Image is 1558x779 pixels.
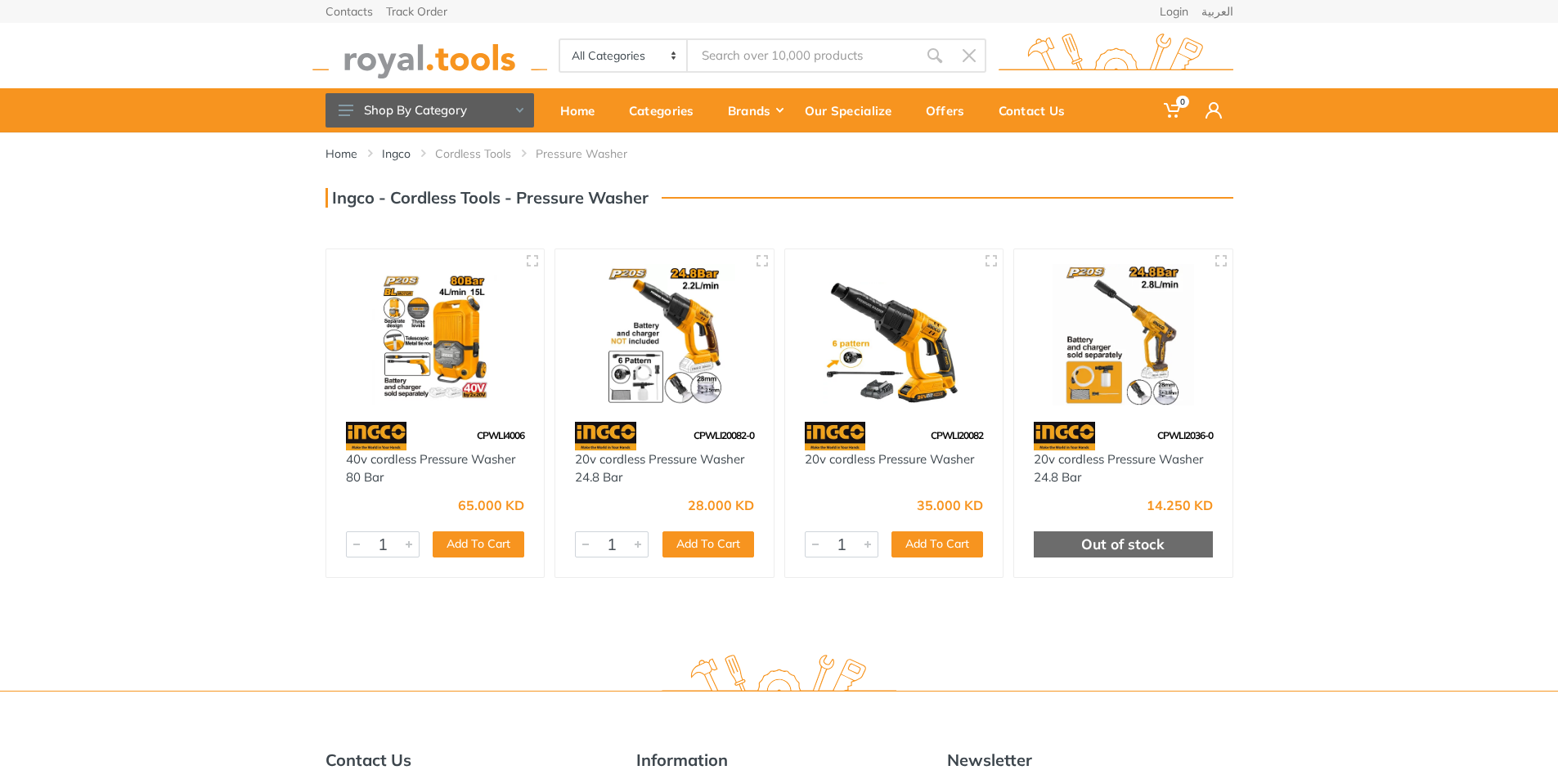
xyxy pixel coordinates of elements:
img: 91.webp [805,422,866,450]
span: CPWLI20082 [931,429,983,441]
div: Brands [716,93,793,128]
div: 35.000 KD [917,499,983,512]
div: 14.250 KD [1147,499,1213,512]
span: 0 [1176,96,1189,108]
div: Out of stock [1034,531,1213,557]
button: Add To Cart [891,531,983,557]
a: Home [326,146,357,162]
h5: Contact Us [326,750,612,770]
input: Site search [688,38,917,73]
div: 28.000 KD [688,499,754,512]
button: Add To Cart [433,531,524,557]
a: Track Order [386,6,447,17]
a: Home [549,88,617,132]
button: Shop By Category [326,93,534,128]
div: Categories [617,93,716,128]
img: Royal Tools - 20v cordless Pressure Washer 24.8 Bar [1029,264,1218,405]
a: Offers [914,88,987,132]
h5: Newsletter [947,750,1233,770]
img: Royal Tools - 20v cordless Pressure Washer [800,264,989,405]
a: 20v cordless Pressure Washer 24.8 Bar [575,451,744,486]
a: Cordless Tools [435,146,511,162]
img: Royal Tools - 40v cordless Pressure Washer 80 Bar [341,264,530,405]
a: 0 [1152,88,1194,132]
a: Our Specialize [793,88,914,132]
img: 91.webp [575,422,636,450]
img: 91.webp [1034,422,1095,450]
a: Login [1160,6,1188,17]
img: 91.webp [346,422,407,450]
span: CPWLI2036-0 [1157,429,1213,441]
img: royal.tools Logo [662,655,896,700]
a: العربية [1201,6,1233,17]
div: Home [549,93,617,128]
span: CPWLI20082-0 [694,429,754,441]
h5: Information [636,750,923,770]
a: Categories [617,88,716,132]
span: CPWLI4006 [477,429,524,441]
div: Contact Us [987,93,1088,128]
select: Category [560,40,689,71]
img: Royal Tools - 20v cordless Pressure Washer 24.8 Bar [570,264,759,405]
a: 20v cordless Pressure Washer 24.8 Bar [1034,451,1203,486]
a: 20v cordless Pressure Washer [805,451,974,467]
div: 65.000 KD [458,499,524,512]
li: Pressure Washer [536,146,652,162]
a: Contact Us [987,88,1088,132]
img: royal.tools Logo [999,34,1233,78]
a: Ingco [382,146,411,162]
nav: breadcrumb [326,146,1233,162]
div: Our Specialize [793,93,914,128]
h3: Ingco - Cordless Tools - Pressure Washer [326,188,649,208]
button: Add To Cart [662,531,754,557]
a: 40v cordless Pressure Washer 80 Bar [346,451,515,486]
a: Contacts [326,6,373,17]
img: royal.tools Logo [312,34,547,78]
div: Offers [914,93,987,128]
